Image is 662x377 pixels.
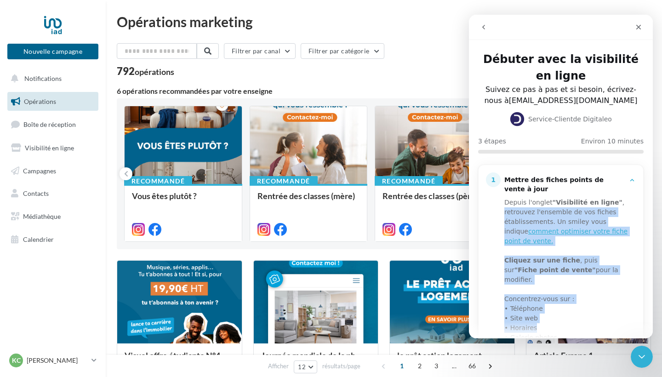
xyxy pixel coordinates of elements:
[6,184,100,203] a: Contacts
[117,66,174,76] div: 792
[27,356,88,365] p: [PERSON_NAME]
[412,359,427,373] span: 2
[24,74,62,82] span: Notifications
[394,359,409,373] span: 1
[23,189,49,197] span: Contacts
[469,15,653,338] iframe: Intercom live chat
[23,120,76,128] span: Boîte de réception
[447,359,462,373] span: ...
[397,351,507,369] div: le prêt action logement
[124,176,192,186] div: Recommandé
[7,352,98,369] a: KC [PERSON_NAME]
[6,138,100,158] a: Visibilité en ligne
[534,351,644,369] div: Article Europe 1
[298,363,306,371] span: 12
[23,235,54,243] span: Calendrier
[23,212,61,220] span: Médiathèque
[117,87,636,95] div: 6 opérations recommandées par votre enseigne
[375,176,443,186] div: Recommandé
[117,15,651,29] div: Opérations marketing
[6,161,100,181] a: Campagnes
[132,191,234,210] div: Vous êtes plutôt ?
[6,114,100,134] a: Boîte de réception
[35,318,160,328] div: • Galerie photos
[631,346,653,368] iframe: Intercom live chat
[23,166,56,174] span: Campagnes
[125,351,234,369] div: Visuel offre étudiante N°4
[250,176,318,186] div: Recommandé
[382,191,485,210] div: Rentrée des classes (père)
[261,351,371,369] div: Journée mondiale de la photographie
[6,69,97,88] button: Notifications
[7,44,98,59] button: Nouvelle campagne
[429,359,444,373] span: 3
[322,362,360,371] span: résultats/page
[301,43,384,59] button: Filtrer par catégorie
[25,144,74,152] span: Visibilité en ligne
[465,359,480,373] span: 66
[294,360,317,373] button: 12
[6,230,100,249] a: Calendrier
[6,207,100,226] a: Médiathèque
[6,92,100,111] a: Opérations
[135,68,174,76] div: opérations
[268,362,289,371] span: Afficher
[257,191,360,210] div: Rentrée des classes (mère)
[24,97,56,105] span: Opérations
[12,356,21,365] span: KC
[224,43,296,59] button: Filtrer par canal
